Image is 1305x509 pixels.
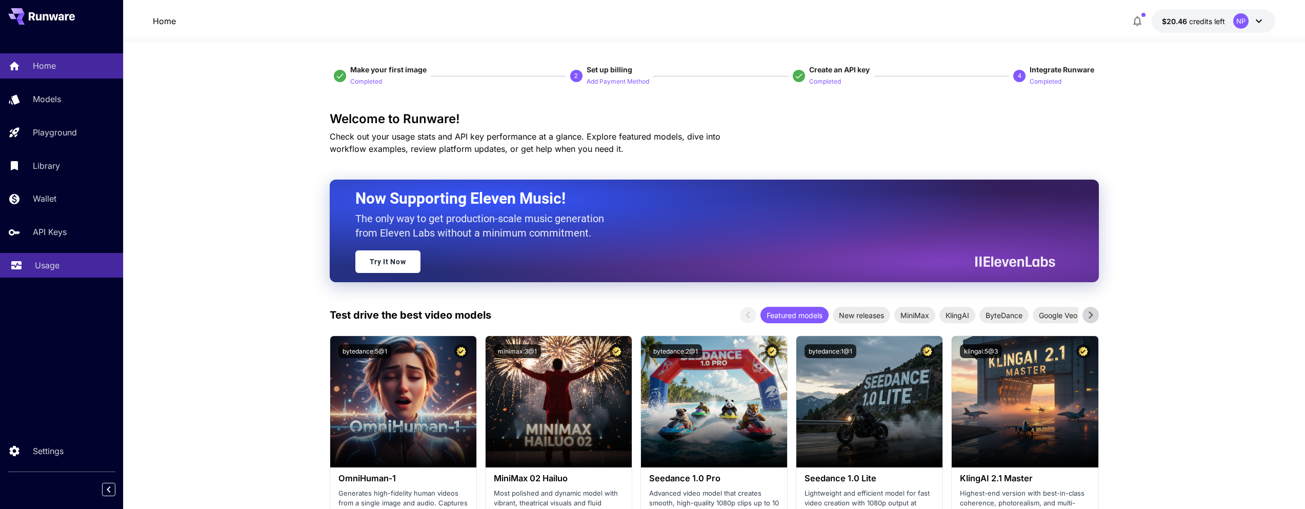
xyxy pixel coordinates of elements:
p: Wallet [33,192,56,205]
p: 4 [1018,71,1021,81]
button: Certified Model – Vetted for best performance and includes a commercial license. [765,344,779,358]
p: Models [33,93,61,105]
div: KlingAI [939,307,975,323]
span: Create an API key [809,65,870,74]
span: ByteDance [979,310,1029,321]
p: Add Payment Method [587,77,649,87]
button: Certified Model – Vetted for best performance and includes a commercial license. [1076,344,1090,358]
span: Set up billing [587,65,632,74]
h2: Now Supporting Eleven Music! [355,189,1048,208]
div: Collapse sidebar [110,480,123,499]
p: Completed [350,77,382,87]
span: Integrate Runware [1030,65,1094,74]
button: minimax:3@1 [494,344,541,358]
p: The only way to get production-scale music generation from Eleven Labs without a minimum commitment. [355,211,612,240]
button: Collapse sidebar [102,483,115,496]
span: MiniMax [894,310,935,321]
img: alt [952,336,1098,467]
img: alt [486,336,632,467]
span: credits left [1189,17,1225,26]
span: New releases [833,310,890,321]
p: Library [33,160,60,172]
nav: breadcrumb [153,15,176,27]
a: Try It Now [355,250,420,273]
button: bytedance:2@1 [649,344,702,358]
p: Home [33,60,56,72]
span: Make your first image [350,65,427,74]
p: 2 [574,71,578,81]
p: Settings [33,445,64,457]
h3: Seedance 1.0 Pro [649,474,779,483]
button: bytedance:1@1 [805,344,856,358]
div: $20.4576 [1162,16,1225,27]
span: KlingAI [939,310,975,321]
div: Featured models [760,307,829,323]
button: Certified Model – Vetted for best performance and includes a commercial license. [454,344,468,358]
div: ByteDance [979,307,1029,323]
h3: KlingAI 2.1 Master [960,474,1090,483]
button: bytedance:5@1 [338,344,391,358]
p: Test drive the best video models [330,307,491,323]
button: $20.4576NP [1152,9,1275,33]
img: alt [796,336,942,467]
img: alt [641,336,787,467]
p: Completed [1030,77,1061,87]
button: Add Payment Method [587,75,649,87]
a: Home [153,15,176,27]
p: Playground [33,126,77,139]
div: New releases [833,307,890,323]
button: Completed [809,75,841,87]
button: Certified Model – Vetted for best performance and includes a commercial license. [610,344,624,358]
h3: Welcome to Runware! [330,112,1099,126]
h3: Seedance 1.0 Lite [805,474,934,483]
button: Completed [1030,75,1061,87]
p: Usage [35,259,59,271]
button: klingai:5@3 [960,344,1002,358]
p: Completed [809,77,841,87]
div: MiniMax [894,307,935,323]
span: $20.46 [1162,17,1189,26]
h3: MiniMax 02 Hailuo [494,474,624,483]
div: Google Veo [1033,307,1083,323]
span: Featured models [760,310,829,321]
button: Completed [350,75,382,87]
span: Check out your usage stats and API key performance at a glance. Explore featured models, dive int... [330,131,720,154]
div: NP [1233,13,1249,29]
button: Certified Model – Vetted for best performance and includes a commercial license. [920,344,934,358]
img: alt [330,336,476,467]
p: API Keys [33,226,67,238]
h3: OmniHuman‑1 [338,474,468,483]
span: Google Veo [1033,310,1083,321]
